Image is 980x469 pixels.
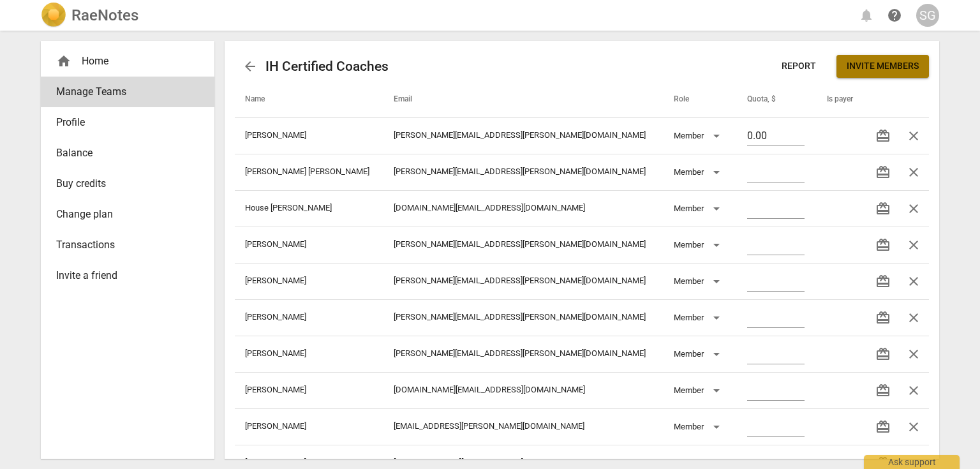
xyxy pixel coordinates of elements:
[868,230,898,260] button: Transfer credits
[56,84,189,100] span: Manage Teams
[674,94,704,105] span: Role
[674,344,724,364] div: Member
[782,60,816,73] span: Report
[41,46,214,77] div: Home
[875,383,891,398] span: redeem
[868,412,898,442] button: Transfer credits
[41,168,214,199] a: Buy credits
[868,157,898,188] button: Transfer credits
[875,201,891,216] span: redeem
[868,266,898,297] button: Transfer credits
[906,419,921,435] span: close
[235,154,383,190] td: [PERSON_NAME] [PERSON_NAME]
[906,128,921,144] span: close
[887,8,902,23] span: help
[864,455,960,469] div: Ask support
[747,94,791,105] span: Quota, $
[41,260,214,291] a: Invite a friend
[394,94,427,105] span: Email
[383,190,664,227] td: [DOMAIN_NAME][EMAIL_ADDRESS][DOMAIN_NAME]
[383,372,664,408] td: [DOMAIN_NAME][EMAIL_ADDRESS][DOMAIN_NAME]
[916,4,939,27] button: SG
[771,55,826,78] button: Report
[56,268,189,283] span: Invite a friend
[817,82,857,117] th: Is payer
[235,336,383,372] td: [PERSON_NAME]
[674,126,724,146] div: Member
[674,162,724,182] div: Member
[868,302,898,333] button: Transfer credits
[56,176,189,191] span: Buy credits
[56,54,71,69] span: home
[674,271,724,292] div: Member
[674,198,724,219] div: Member
[383,299,664,336] td: [PERSON_NAME][EMAIL_ADDRESS][PERSON_NAME][DOMAIN_NAME]
[906,274,921,289] span: close
[906,383,921,398] span: close
[71,6,138,24] h2: RaeNotes
[41,77,214,107] a: Manage Teams
[868,193,898,224] button: Transfer credits
[875,128,891,144] span: redeem
[383,154,664,190] td: [PERSON_NAME][EMAIL_ADDRESS][PERSON_NAME][DOMAIN_NAME]
[242,59,258,74] span: arrow_back
[836,55,929,78] button: Invite members
[906,237,921,253] span: close
[875,346,891,362] span: redeem
[674,380,724,401] div: Member
[41,3,138,28] a: LogoRaeNotes
[41,107,214,138] a: Profile
[235,408,383,445] td: [PERSON_NAME]
[235,299,383,336] td: [PERSON_NAME]
[245,94,280,105] span: Name
[383,227,664,263] td: [PERSON_NAME][EMAIL_ADDRESS][PERSON_NAME][DOMAIN_NAME]
[383,408,664,445] td: [EMAIL_ADDRESS][PERSON_NAME][DOMAIN_NAME]
[235,372,383,408] td: [PERSON_NAME]
[235,190,383,227] td: House [PERSON_NAME]
[235,117,383,154] td: [PERSON_NAME]
[674,417,724,437] div: Member
[847,60,919,73] span: Invite members
[235,263,383,299] td: [PERSON_NAME]
[875,419,891,435] span: redeem
[383,117,664,154] td: [PERSON_NAME][EMAIL_ADDRESS][PERSON_NAME][DOMAIN_NAME]
[906,346,921,362] span: close
[906,201,921,216] span: close
[674,308,724,328] div: Member
[41,199,214,230] a: Change plan
[235,227,383,263] td: [PERSON_NAME]
[868,375,898,406] button: Transfer credits
[56,145,189,161] span: Balance
[383,263,664,299] td: [PERSON_NAME][EMAIL_ADDRESS][PERSON_NAME][DOMAIN_NAME]
[41,3,66,28] img: Logo
[674,235,724,255] div: Member
[56,115,189,130] span: Profile
[883,4,906,27] a: Help
[906,165,921,180] span: close
[875,310,891,325] span: redeem
[875,274,891,289] span: redeem
[875,237,891,253] span: redeem
[868,121,898,151] button: Transfer credits
[265,59,389,75] h2: IH Certified Coaches
[906,310,921,325] span: close
[56,237,189,253] span: Transactions
[41,230,214,260] a: Transactions
[875,165,891,180] span: redeem
[383,336,664,372] td: [PERSON_NAME][EMAIL_ADDRESS][PERSON_NAME][DOMAIN_NAME]
[56,54,189,69] div: Home
[41,138,214,168] a: Balance
[56,207,189,222] span: Change plan
[868,339,898,369] button: Transfer credits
